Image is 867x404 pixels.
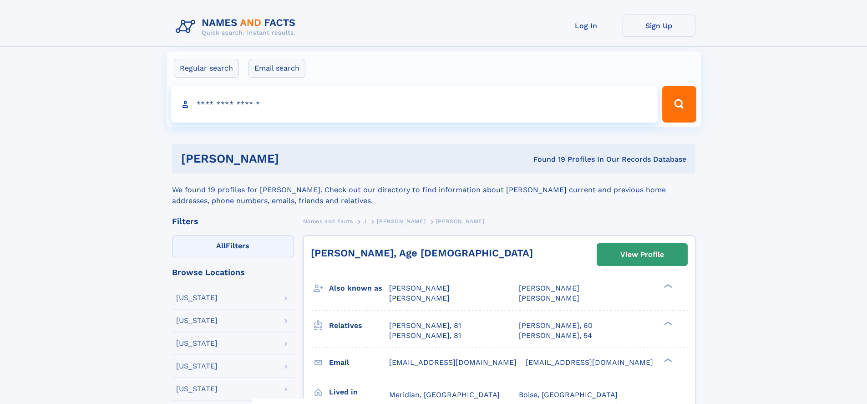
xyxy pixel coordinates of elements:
div: [US_STATE] [176,340,218,347]
span: [EMAIL_ADDRESS][DOMAIN_NAME] [526,358,653,367]
div: [US_STATE] [176,317,218,324]
a: [PERSON_NAME], 60 [519,321,593,331]
a: [PERSON_NAME], 81 [389,321,461,331]
a: View Profile [597,244,687,266]
button: Search Button [662,86,696,123]
div: Found 19 Profiles In Our Records Database [406,154,686,164]
a: [PERSON_NAME], 81 [389,331,461,341]
div: Browse Locations [172,268,294,276]
div: Filters [172,217,294,225]
span: J [363,218,367,225]
h3: Relatives [329,318,389,333]
div: We found 19 profiles for [PERSON_NAME]. Check out our directory to find information about [PERSON... [172,174,695,206]
div: [US_STATE] [176,363,218,370]
span: [EMAIL_ADDRESS][DOMAIN_NAME] [389,358,517,367]
a: J [363,215,367,227]
div: ❯ [662,283,673,289]
span: [PERSON_NAME] [389,294,450,302]
span: [PERSON_NAME] [377,218,426,225]
div: [US_STATE] [176,294,218,302]
input: search input [171,86,659,123]
span: Boise, [GEOGRAPHIC_DATA] [519,390,618,399]
span: [PERSON_NAME] [389,284,450,292]
h3: Lived in [329,384,389,400]
img: Logo Names and Facts [172,15,303,39]
span: [PERSON_NAME] [436,218,485,225]
a: [PERSON_NAME] [377,215,426,227]
span: [PERSON_NAME] [519,294,579,302]
a: Names and Facts [303,215,353,227]
h1: [PERSON_NAME] [181,153,406,164]
div: ❯ [662,320,673,326]
a: Sign Up [623,15,695,37]
label: Email search [248,59,305,78]
label: Filters [172,235,294,257]
span: Meridian, [GEOGRAPHIC_DATA] [389,390,500,399]
a: [PERSON_NAME], 54 [519,331,592,341]
a: Log In [550,15,623,37]
div: [US_STATE] [176,385,218,393]
label: Regular search [174,59,239,78]
a: [PERSON_NAME], Age [DEMOGRAPHIC_DATA] [311,247,533,259]
div: View Profile [620,244,664,265]
div: ❯ [662,357,673,363]
h3: Also known as [329,281,389,296]
span: [PERSON_NAME] [519,284,579,292]
span: All [216,241,226,250]
h3: Email [329,355,389,370]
